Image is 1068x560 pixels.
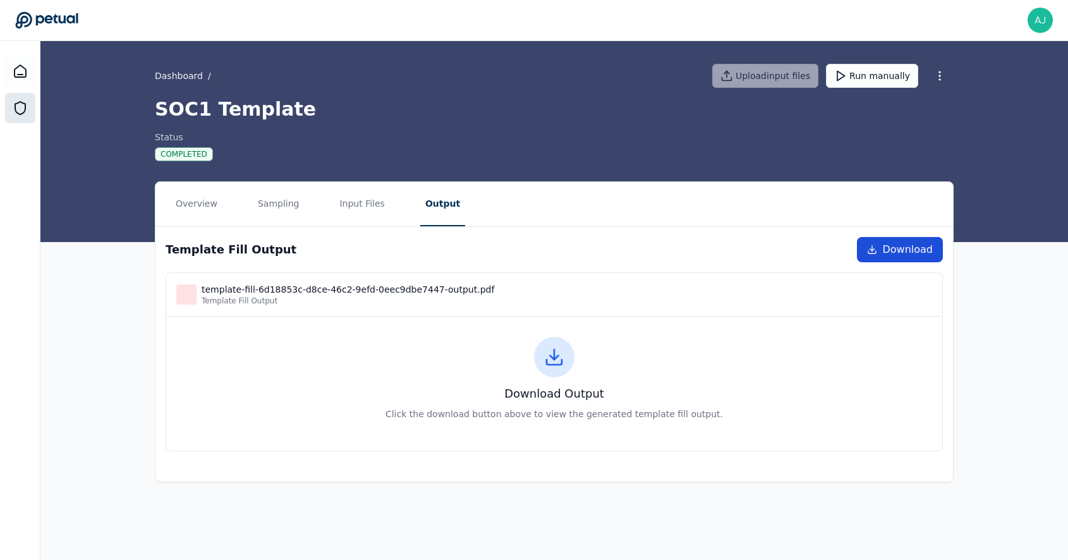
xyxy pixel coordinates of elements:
[155,131,213,143] div: Status
[1028,8,1053,33] img: ajay.rengarajan@snowflake.com
[202,296,494,306] div: Template Fill Output
[826,64,918,88] button: Run manually
[171,182,222,226] button: Overview
[155,182,953,226] nav: Tabs
[166,241,296,259] h3: Template Fill Output
[15,11,78,29] a: Go to Dashboard
[712,64,818,88] button: Uploadinput files
[202,283,494,296] div: template-fill-6d18853c-d8ce-46c2-9efd-0eec9dbe7447-output.pdf
[5,93,35,123] a: SOC
[155,98,954,121] h1: SOC1 Template
[882,242,933,257] span: Download
[186,385,922,403] h4: Download Output
[155,70,211,82] div: /
[857,237,943,262] a: Download
[334,182,389,226] button: Input Files
[181,289,191,300] img: PDF
[5,56,35,87] a: Dashboard
[420,182,465,226] button: Output
[155,147,213,161] div: Completed
[253,182,305,226] button: Sampling
[186,408,922,420] p: Click the download button above to view the generated template fill output.
[155,70,203,82] a: Dashboard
